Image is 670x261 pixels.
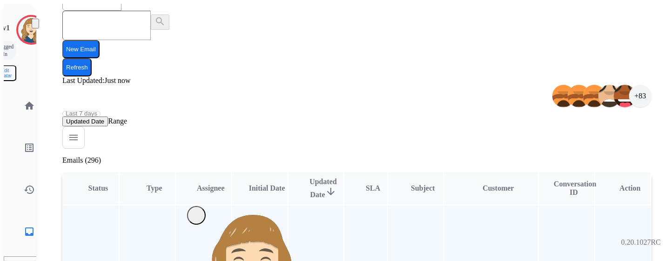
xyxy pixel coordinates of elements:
[104,76,130,84] span: Just now
[62,156,651,165] p: Emails (296)
[62,40,100,58] button: New Email
[629,85,651,107] div: +83
[24,142,35,153] mat-icon: list_alt
[309,178,337,199] span: Updated Date
[154,16,166,27] mat-icon: search
[88,184,108,192] span: Status
[482,184,514,192] span: Customer
[621,237,661,248] p: 0.20.1027RC
[554,180,596,196] span: Conversation ID
[66,112,97,116] span: Last 7 days
[325,186,336,197] mat-icon: arrow_downward
[18,17,44,43] img: avatar
[24,184,35,195] mat-icon: history
[68,132,79,143] mat-icon: menu
[197,184,225,192] span: Assignee
[62,76,104,84] span: Last Updated:
[62,117,108,126] button: Updated Date
[24,100,35,111] mat-icon: home
[147,184,162,192] span: Type
[249,184,285,192] span: Initial Date
[411,184,435,192] span: Subject
[24,226,35,237] mat-icon: inbox
[366,184,380,192] span: SLA
[62,58,92,76] button: Refresh
[62,111,100,117] button: Last 7 days
[595,172,650,205] th: Action
[62,117,127,125] span: Range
